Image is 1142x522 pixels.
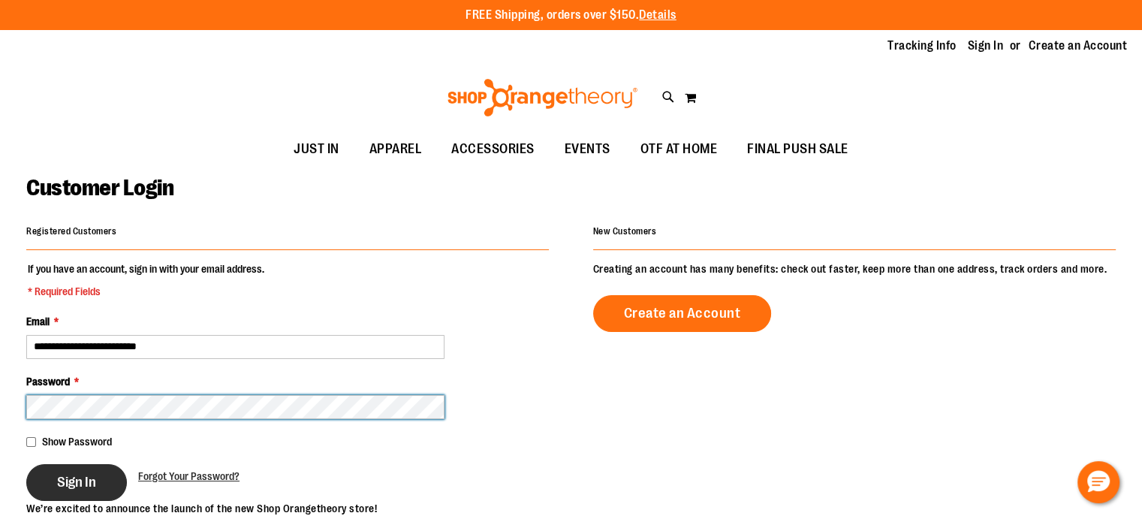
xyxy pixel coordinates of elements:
span: APPAREL [369,132,422,166]
button: Hello, have a question? Let’s chat. [1077,461,1119,503]
a: ACCESSORIES [436,132,550,167]
strong: Registered Customers [26,226,116,237]
a: APPAREL [354,132,437,167]
p: FREE Shipping, orders over $150. [466,7,676,24]
p: We’re excited to announce the launch of the new Shop Orangetheory store! [26,501,571,516]
legend: If you have an account, sign in with your email address. [26,261,266,299]
strong: New Customers [593,226,657,237]
span: * Required Fields [28,284,264,299]
span: OTF AT HOME [640,132,718,166]
span: ACCESSORIES [451,132,535,166]
span: FINAL PUSH SALE [747,132,848,166]
button: Sign In [26,464,127,501]
span: Email [26,315,50,327]
a: Create an Account [593,295,772,332]
a: Sign In [968,38,1004,54]
span: JUST IN [294,132,339,166]
span: Show Password [42,436,112,448]
a: FINAL PUSH SALE [732,132,863,167]
span: Forgot Your Password? [138,470,240,482]
span: Sign In [57,474,96,490]
span: Create an Account [624,305,741,321]
span: EVENTS [565,132,610,166]
img: Shop Orangetheory [445,79,640,116]
span: Password [26,376,70,388]
a: Create an Account [1029,38,1128,54]
a: EVENTS [550,132,625,167]
a: Details [639,8,676,22]
p: Creating an account has many benefits: check out faster, keep more than one address, track orders... [593,261,1116,276]
a: Forgot Your Password? [138,469,240,484]
span: Customer Login [26,175,173,201]
a: JUST IN [279,132,354,167]
a: OTF AT HOME [625,132,733,167]
a: Tracking Info [887,38,957,54]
